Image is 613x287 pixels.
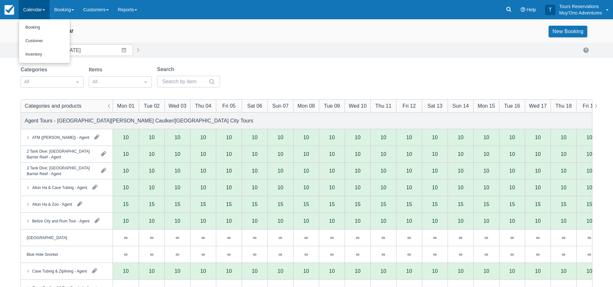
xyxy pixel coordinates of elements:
[382,252,385,257] div: ∞
[267,146,293,163] div: 10
[226,135,232,140] div: 10
[278,218,283,223] div: 10
[113,229,139,246] div: ∞
[329,135,335,140] div: 10
[319,229,345,246] div: ∞
[149,168,155,173] div: 10
[587,268,592,274] div: 10
[484,218,489,223] div: 10
[113,146,139,163] div: 10
[319,163,345,179] div: 10
[509,135,515,140] div: 10
[576,246,602,263] div: ∞
[587,185,592,190] div: 10
[242,246,267,263] div: ∞
[459,235,462,240] div: ∞
[535,202,541,207] div: 15
[583,102,596,110] div: Fri 19
[201,252,205,257] div: ∞
[448,163,473,179] div: 10
[355,151,361,157] div: 10
[272,102,289,110] div: Sun 07
[458,202,464,207] div: 15
[551,163,576,179] div: 10
[485,235,488,240] div: ∞
[175,202,181,207] div: 15
[510,252,514,257] div: ∞
[303,168,309,173] div: 10
[329,168,335,173] div: 10
[123,135,129,140] div: 10
[381,202,386,207] div: 15
[432,151,438,157] div: 10
[535,268,541,274] div: 10
[473,246,499,263] div: ∞
[484,168,489,173] div: 10
[370,146,396,163] div: 10
[25,117,253,124] div: Agent Tours - [GEOGRAPHIC_DATA][PERSON_NAME] Caulker/[GEOGRAPHIC_DATA] City Tours
[25,102,81,110] div: Categories and products
[587,135,592,140] div: 10
[190,229,216,246] div: ∞
[226,218,232,223] div: 10
[484,185,489,190] div: 10
[123,202,129,207] div: 15
[561,168,567,173] div: 10
[222,102,236,110] div: Fri 05
[144,102,160,110] div: Tue 02
[164,146,190,163] div: 10
[576,229,602,246] div: ∞
[432,168,438,173] div: 10
[200,135,206,140] div: 10
[587,202,592,207] div: 15
[157,66,177,73] label: Search
[355,135,361,140] div: 10
[278,268,283,274] div: 10
[529,102,547,110] div: Wed 17
[278,168,283,173] div: 10
[478,102,495,110] div: Mon 15
[303,202,309,207] div: 15
[190,246,216,263] div: ∞
[227,235,231,240] div: ∞
[407,235,411,240] div: ∞
[303,268,309,274] div: 10
[381,168,386,173] div: 10
[458,135,464,140] div: 10
[329,151,335,157] div: 10
[329,268,335,274] div: 10
[200,185,206,190] div: 10
[298,102,315,110] div: Mon 08
[32,218,89,224] div: Belize City and Rum Tour - Agent
[201,235,205,240] div: ∞
[555,102,571,110] div: Thu 18
[433,235,437,240] div: ∞
[406,135,412,140] div: 10
[279,252,282,257] div: ∞
[113,246,139,263] div: ∞
[278,151,283,157] div: 10
[293,163,319,179] div: 10
[123,218,129,223] div: 10
[329,218,335,223] div: 10
[19,21,70,34] a: Booking
[587,168,592,173] div: 10
[32,268,87,274] div: Cave Tubing & Ziplining - Agent
[242,229,267,246] div: ∞
[473,163,499,179] div: 10
[458,218,464,223] div: 10
[473,229,499,246] div: ∞
[226,185,232,190] div: 10
[150,252,153,257] div: ∞
[252,135,258,140] div: 10
[525,146,551,163] div: 10
[149,135,155,140] div: 10
[536,252,540,257] div: ∞
[252,218,258,223] div: 10
[60,44,133,56] input: Date
[561,151,567,157] div: 10
[422,146,448,163] div: 10
[535,185,541,190] div: 10
[278,202,283,207] div: 15
[561,185,567,190] div: 10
